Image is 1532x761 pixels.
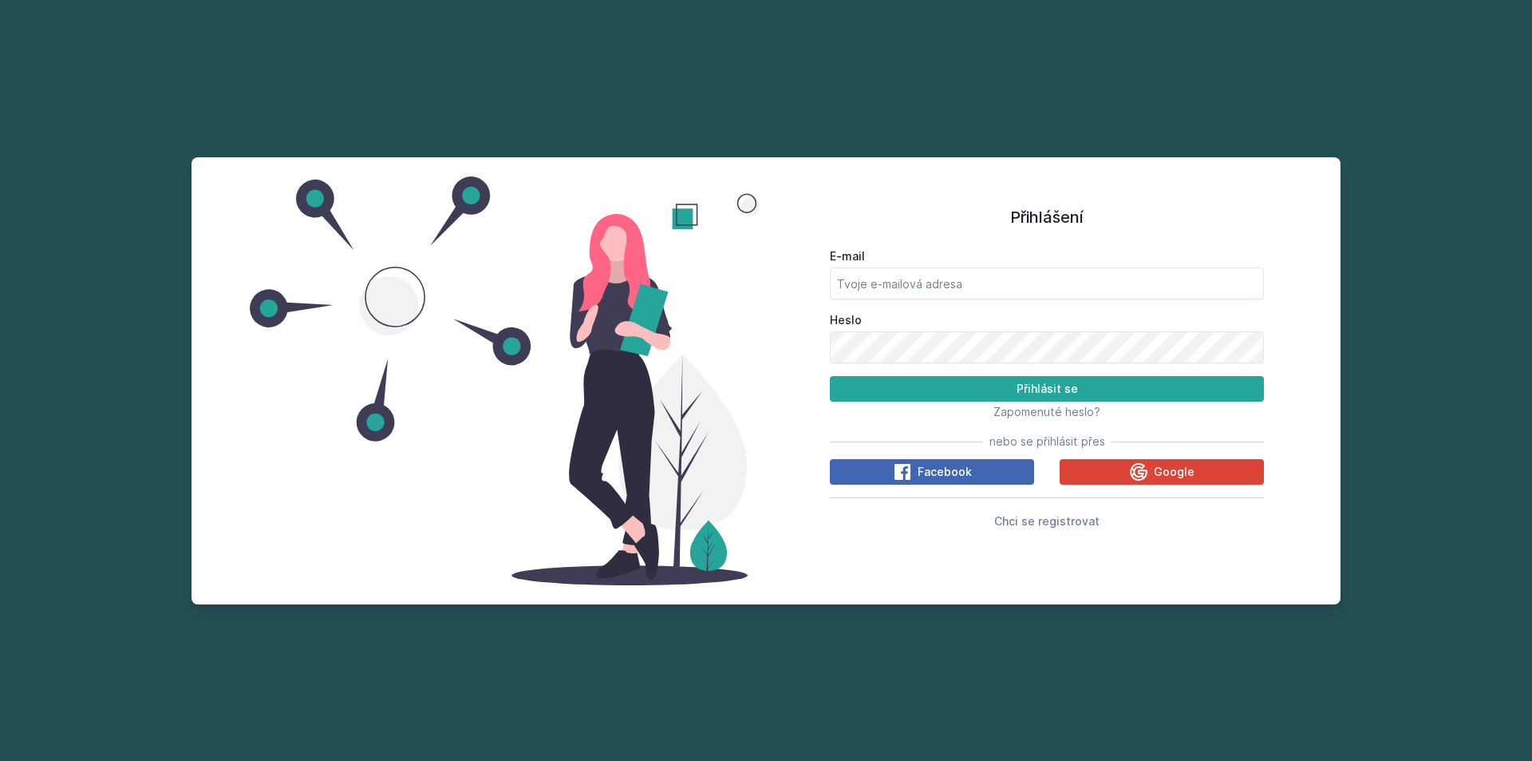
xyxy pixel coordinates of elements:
[1154,464,1194,480] span: Google
[989,434,1105,450] span: nebo se přihlásit přes
[830,459,1034,485] button: Facebook
[918,464,972,480] span: Facebook
[830,268,1264,299] input: Tvoje e-mailová adresa
[830,376,1264,402] button: Přihlásit se
[830,205,1264,229] h1: Přihlášení
[993,405,1100,418] span: Zapomenuté heslo?
[830,248,1264,264] label: E-mail
[994,511,1100,530] button: Chci se registrovat
[994,514,1100,528] span: Chci se registrovat
[830,312,1264,328] label: Heslo
[1060,459,1264,485] button: Google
